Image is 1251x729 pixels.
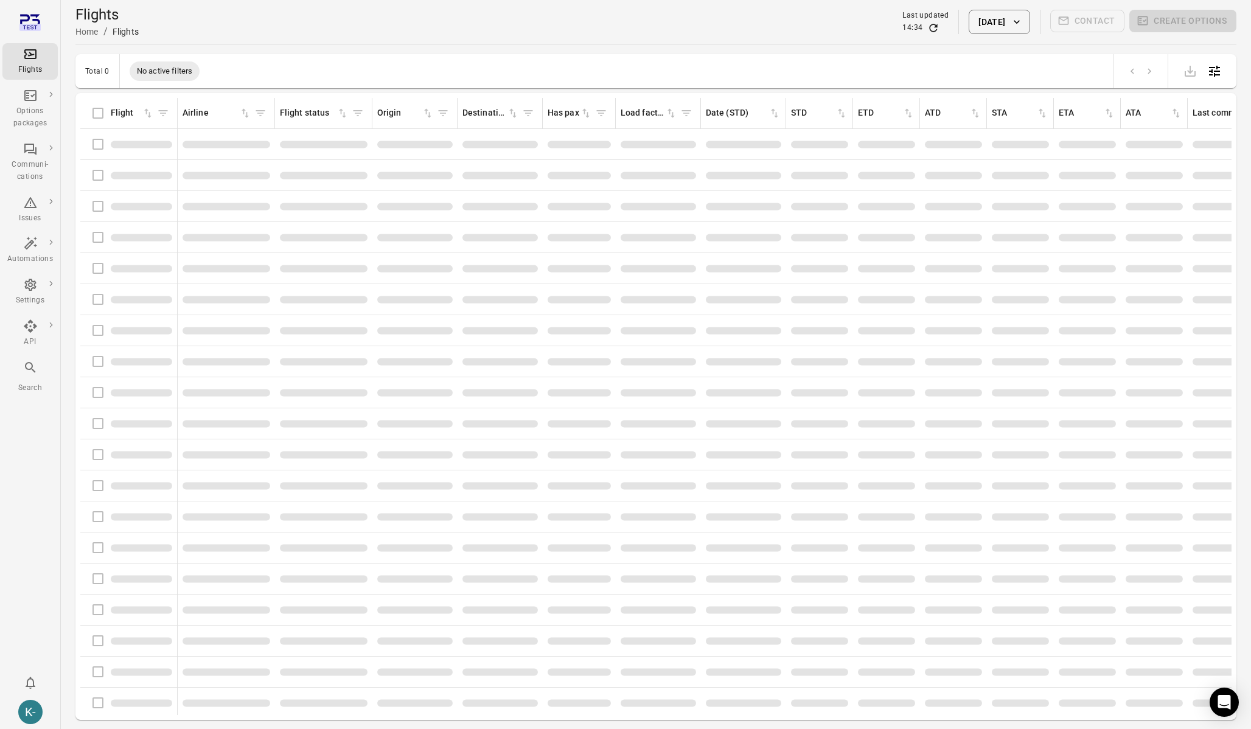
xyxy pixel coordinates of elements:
[377,106,434,120] div: Sort by origin in ascending order
[1126,106,1182,120] div: Sort by ATA in ascending order
[251,104,270,122] span: Filter by airline
[7,336,53,348] div: API
[349,104,367,122] span: Filter by flight status
[2,138,58,187] a: Communi-cations
[2,232,58,269] a: Automations
[1178,65,1202,76] span: Please make a selection to export
[7,253,53,265] div: Automations
[1202,59,1227,83] button: Open table configuration
[130,65,200,77] span: No active filters
[154,104,172,122] span: Filter by flight
[2,274,58,310] a: Settings
[2,43,58,80] a: Flights
[1129,10,1236,34] span: Please make a selection to create an option package
[2,315,58,352] a: API
[902,10,949,22] div: Last updated
[519,104,537,122] span: Filter by destination
[103,24,108,39] li: /
[1210,688,1239,717] div: Open Intercom Messenger
[2,85,58,133] a: Options packages
[621,106,677,120] div: Sort by load factor in ascending order
[7,295,53,307] div: Settings
[791,106,848,120] div: Sort by STD in ascending order
[592,104,610,122] span: Filter by has pax
[280,106,349,120] div: Sort by flight status in ascending order
[85,67,110,75] div: Total 0
[7,105,53,130] div: Options packages
[706,106,781,120] div: Sort by date (STD) in ascending order
[2,192,58,228] a: Issues
[13,695,47,729] button: Kristinn - avilabs
[7,212,53,225] div: Issues
[677,104,695,122] span: Filter by load factor
[462,106,519,120] div: Sort by destination in ascending order
[434,104,452,122] span: Filter by origin
[858,106,915,120] div: Sort by ETD in ascending order
[183,106,251,120] div: Sort by airline in ascending order
[1050,10,1125,34] span: Please make a selection to create communications
[969,10,1030,34] button: [DATE]
[75,5,139,24] h1: Flights
[18,671,43,695] button: Notifications
[75,27,99,37] a: Home
[927,22,939,34] button: Refresh data
[75,24,139,39] nav: Breadcrumbs
[7,159,53,183] div: Communi-cations
[1124,63,1158,79] nav: pagination navigation
[7,64,53,76] div: Flights
[2,357,58,397] button: Search
[113,26,139,38] div: Flights
[1059,106,1115,120] div: Sort by ETA in ascending order
[925,106,981,120] div: Sort by ATD in ascending order
[548,106,592,120] div: Sort by has pax in ascending order
[902,22,922,34] div: 14:34
[111,106,154,120] div: Sort by flight in ascending order
[992,106,1048,120] div: Sort by STA in ascending order
[18,700,43,724] div: K-
[7,382,53,394] div: Search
